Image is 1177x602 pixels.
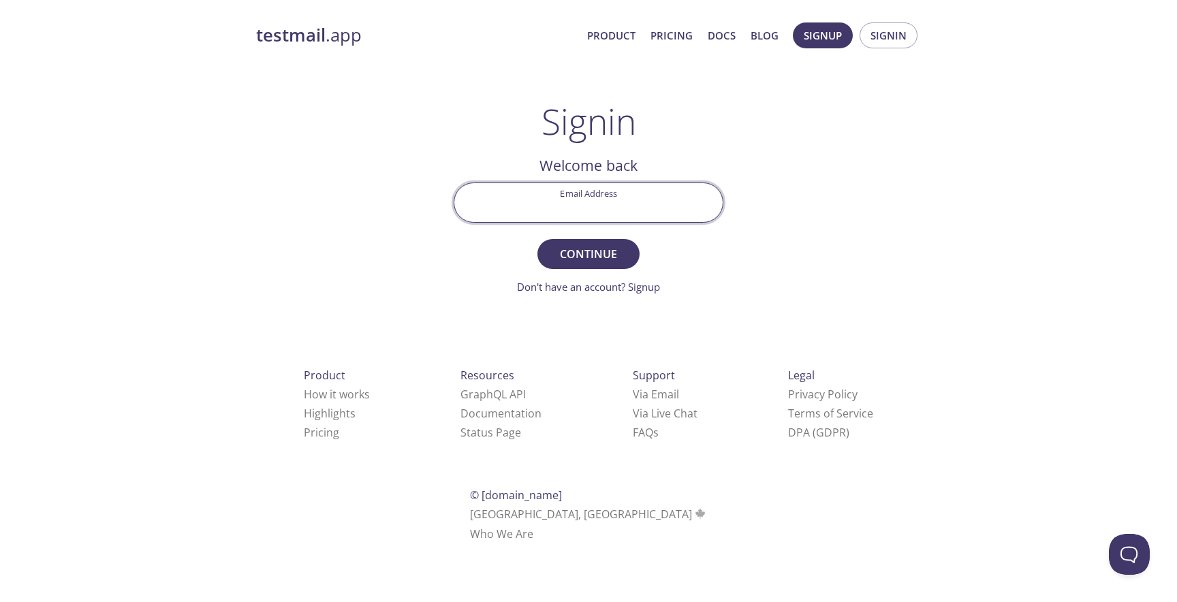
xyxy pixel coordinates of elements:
[788,368,815,383] span: Legal
[304,387,370,402] a: How it works
[460,368,514,383] span: Resources
[470,526,533,541] a: Who We Are
[633,406,697,421] a: Via Live Chat
[751,27,779,44] a: Blog
[699,194,715,210] keeper-lock: Open Keeper Popup
[454,154,723,177] h2: Welcome back
[304,406,356,421] a: Highlights
[860,22,917,48] button: Signin
[788,406,873,421] a: Terms of Service
[460,425,521,440] a: Status Page
[460,406,542,421] a: Documentation
[256,23,326,47] strong: testmail
[804,27,842,44] span: Signup
[304,425,339,440] a: Pricing
[460,387,526,402] a: GraphQL API
[537,239,640,269] button: Continue
[633,425,659,440] a: FAQ
[650,27,693,44] a: Pricing
[708,27,736,44] a: Docs
[1109,534,1150,575] iframe: Help Scout Beacon - Open
[788,387,858,402] a: Privacy Policy
[304,368,345,383] span: Product
[552,244,625,264] span: Continue
[788,425,849,440] a: DPA (GDPR)
[470,488,562,503] span: © [DOMAIN_NAME]
[256,24,576,47] a: testmail.app
[793,22,853,48] button: Signup
[470,507,708,522] span: [GEOGRAPHIC_DATA], [GEOGRAPHIC_DATA]
[517,280,660,294] a: Don't have an account? Signup
[633,368,675,383] span: Support
[542,101,636,142] h1: Signin
[653,425,659,440] span: s
[870,27,907,44] span: Signin
[633,387,679,402] a: Via Email
[587,27,635,44] a: Product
